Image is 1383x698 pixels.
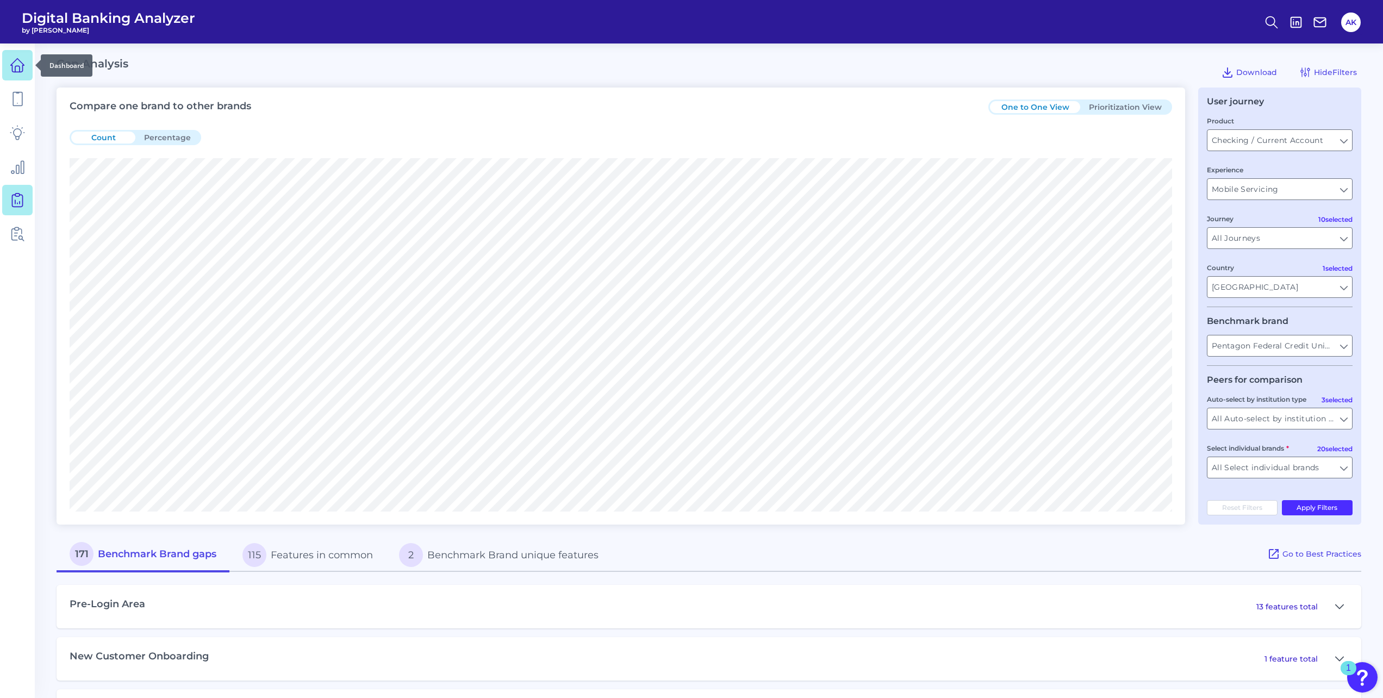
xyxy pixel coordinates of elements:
span: by [PERSON_NAME] [22,26,195,34]
p: 1 feature total [1264,654,1318,664]
span: 171 [70,542,94,566]
button: Open Resource Center, 1 new notification [1347,662,1378,693]
button: 2Benchmark Brand unique features [386,538,612,572]
label: Country [1207,264,1234,272]
button: HideFilters [1294,64,1361,81]
div: 1 [1346,668,1351,682]
label: Journey [1207,215,1234,223]
h3: New Customer Onboarding [70,651,209,663]
label: Experience [1207,166,1243,174]
legend: Peers for comparison [1207,375,1303,385]
label: Select individual brands [1207,444,1289,452]
button: 115Features in common [229,538,386,572]
span: Download [1236,67,1277,77]
button: Prioritization View [1080,101,1170,113]
button: 171Benchmark Brand gaps [57,538,229,572]
span: Hide Filters [1314,67,1357,77]
button: One to One View [990,101,1080,113]
h3: Pre-Login Area [70,599,145,610]
legend: Benchmark brand [1207,316,1288,326]
button: Download [1217,64,1281,81]
div: User journey [1207,96,1264,107]
button: Apply Filters [1282,500,1353,515]
span: 115 [242,543,266,567]
h2: Gap Analysis [57,57,128,70]
button: Count [71,132,135,144]
h3: Compare one brand to other brands [70,101,251,113]
span: Digital Banking Analyzer [22,10,195,26]
span: 2 [399,543,423,567]
p: 13 features total [1256,602,1318,612]
div: Dashboard [41,54,92,77]
button: AK [1341,13,1361,32]
span: Go to Best Practices [1282,549,1361,559]
button: Percentage [135,132,200,144]
a: Go to Best Practices [1267,538,1361,572]
label: Product [1207,117,1234,125]
button: Reset Filters [1207,500,1278,515]
label: Auto-select by institution type [1207,395,1306,403]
